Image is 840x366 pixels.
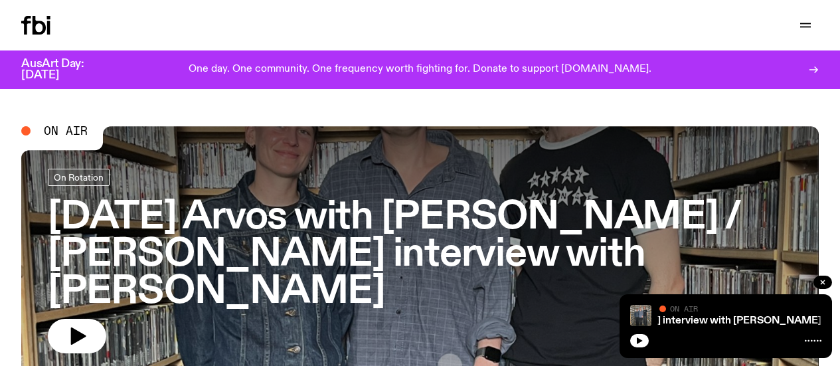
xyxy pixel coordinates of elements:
[44,125,88,137] span: On Air
[48,169,792,353] a: [DATE] Arvos with [PERSON_NAME] / [PERSON_NAME] interview with [PERSON_NAME]
[189,64,651,76] p: One day. One community. One frequency worth fighting for. Donate to support [DOMAIN_NAME].
[54,173,104,183] span: On Rotation
[48,169,110,186] a: On Rotation
[21,58,106,81] h3: AusArt Day: [DATE]
[48,199,792,310] h3: [DATE] Arvos with [PERSON_NAME] / [PERSON_NAME] interview with [PERSON_NAME]
[670,304,698,313] span: On Air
